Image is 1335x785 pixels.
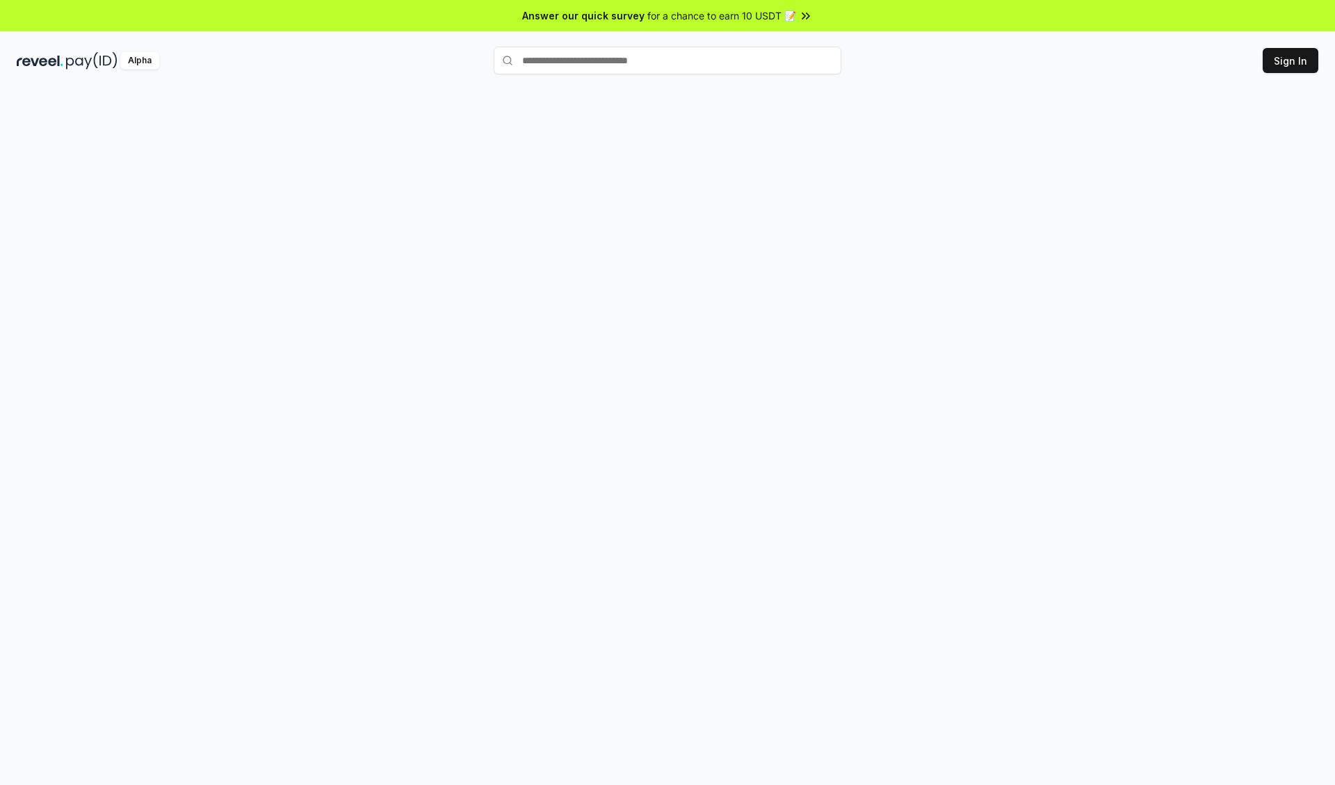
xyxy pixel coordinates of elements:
button: Sign In [1263,48,1318,73]
span: for a chance to earn 10 USDT 📝 [647,8,796,23]
img: pay_id [66,52,118,70]
img: reveel_dark [17,52,63,70]
div: Alpha [120,52,159,70]
span: Answer our quick survey [522,8,645,23]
